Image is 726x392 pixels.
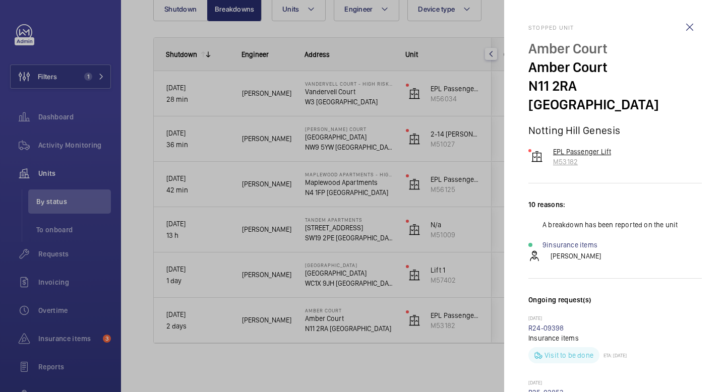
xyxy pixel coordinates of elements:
[528,295,702,315] h3: Ongoing request(s)
[542,240,597,250] a: 9insurance items
[528,124,702,137] p: Notting Hill Genesis
[528,24,702,31] h2: Stopped unit
[551,251,601,261] p: [PERSON_NAME]
[528,58,702,77] p: Amber Court
[528,315,702,323] p: [DATE]
[544,350,593,360] p: Visit to be done
[528,200,702,210] p: 10 reasons:
[528,39,702,58] p: Amber Court
[528,324,564,332] a: R24-09398
[531,151,543,163] img: elevator.svg
[553,157,611,167] p: M53182
[528,333,702,343] p: Insurance items
[528,379,702,387] p: [DATE]
[599,352,627,358] p: ETA: [DATE]
[528,77,702,114] p: N11 2RA [GEOGRAPHIC_DATA]
[542,220,678,230] p: A breakdown has been reported on the unit
[553,147,611,157] p: EPL Passenger Lift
